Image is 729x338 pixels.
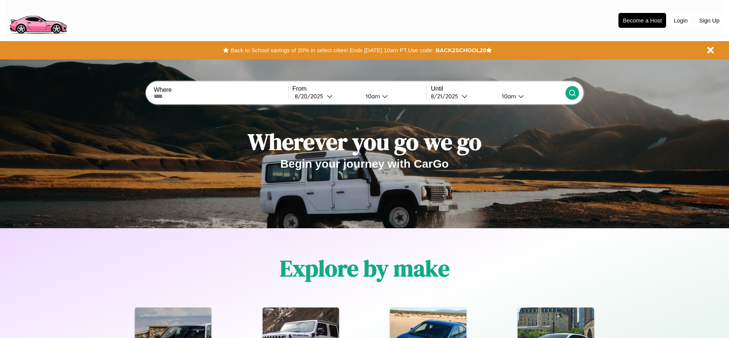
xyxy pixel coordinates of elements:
label: Until [431,85,565,92]
button: Sign Up [695,13,723,27]
div: 8 / 20 / 2025 [295,93,327,100]
button: 10am [360,92,427,100]
h1: Explore by make [280,253,450,284]
button: Become a Host [618,13,666,28]
button: Back to School savings of 20% in select cities! Ends [DATE] 10am PT.Use code: [229,45,435,56]
button: 8/20/2025 [292,92,360,100]
label: From [292,85,427,92]
b: BACK2SCHOOL20 [435,47,486,53]
button: Login [670,13,692,27]
img: logo [6,4,70,36]
label: Where [154,87,288,93]
button: 10am [496,92,565,100]
div: 10am [362,93,382,100]
div: 10am [498,93,518,100]
div: 8 / 21 / 2025 [431,93,462,100]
